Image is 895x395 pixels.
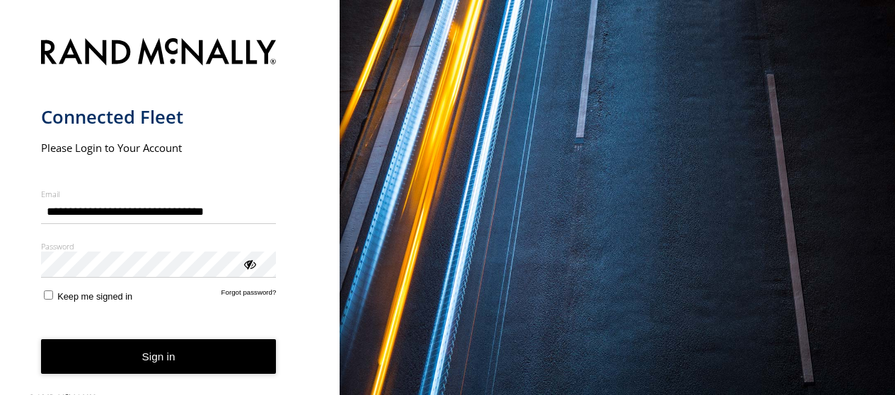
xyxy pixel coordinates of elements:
span: Keep me signed in [57,291,132,302]
a: Forgot password? [221,288,277,302]
img: Rand McNally [41,35,277,71]
button: Sign in [41,339,277,374]
h1: Connected Fleet [41,105,277,129]
input: Keep me signed in [44,290,53,300]
label: Password [41,241,277,252]
div: ViewPassword [242,257,256,271]
h2: Please Login to Your Account [41,141,277,155]
label: Email [41,189,277,199]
